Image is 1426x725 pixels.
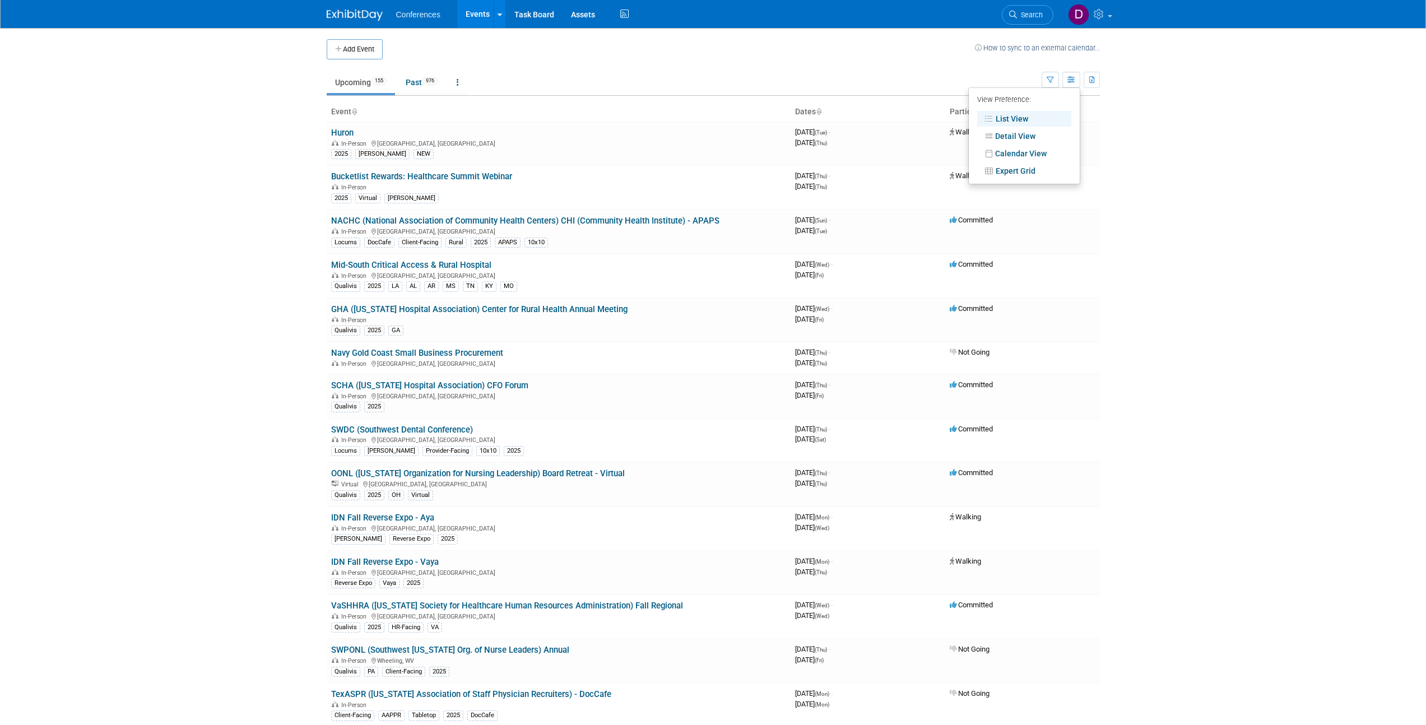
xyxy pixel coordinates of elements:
[327,103,791,122] th: Event
[332,272,338,278] img: In-Person Event
[331,391,786,400] div: [GEOGRAPHIC_DATA], [GEOGRAPHIC_DATA]
[327,10,383,21] img: ExhibitDay
[364,238,394,248] div: DocCafe
[815,393,824,399] span: (Fri)
[331,611,786,620] div: [GEOGRAPHIC_DATA], [GEOGRAPHIC_DATA]
[950,425,993,433] span: Committed
[331,171,512,182] a: Bucketlist Rewards: Healthcare Summit Webinar
[815,701,829,708] span: (Mon)
[950,645,990,653] span: Not Going
[829,468,830,477] span: -
[331,667,360,677] div: Qualivis
[795,425,830,433] span: [DATE]
[331,710,374,721] div: Client-Facing
[388,622,424,633] div: HR-Facing
[831,601,833,609] span: -
[331,601,683,611] a: VaSHHRA ([US_STATE] Society for Healthcare Human Resources Administration) Fall Regional
[945,103,1100,122] th: Participation
[815,262,829,268] span: (Wed)
[403,578,424,588] div: 2025
[815,360,827,366] span: (Thu)
[332,393,338,398] img: In-Person Event
[364,490,384,500] div: 2025
[815,173,827,179] span: (Thu)
[831,557,833,565] span: -
[341,228,370,235] span: In-Person
[504,446,524,456] div: 2025
[815,306,829,312] span: (Wed)
[815,613,829,619] span: (Wed)
[332,701,338,707] img: In-Person Event
[331,348,503,358] a: Navy Gold Coast Small Business Procurement
[795,271,824,279] span: [DATE]
[331,523,786,532] div: [GEOGRAPHIC_DATA], [GEOGRAPHIC_DATA]
[443,710,463,721] div: 2025
[482,281,496,291] div: KY
[829,171,830,180] span: -
[332,657,338,663] img: In-Person Event
[977,146,1071,161] a: Calendar View
[795,601,833,609] span: [DATE]
[384,193,439,203] div: [PERSON_NAME]
[795,171,830,180] span: [DATE]
[424,281,439,291] div: AR
[950,304,993,313] span: Committed
[341,525,370,532] span: In-Person
[396,10,440,19] span: Conferences
[382,667,425,677] div: Client-Facing
[364,622,384,633] div: 2025
[476,446,500,456] div: 10x10
[331,359,786,368] div: [GEOGRAPHIC_DATA], [GEOGRAPHIC_DATA]
[331,435,786,444] div: [GEOGRAPHIC_DATA], [GEOGRAPHIC_DATA]
[397,72,446,93] a: Past976
[331,226,786,235] div: [GEOGRAPHIC_DATA], [GEOGRAPHIC_DATA]
[341,272,370,280] span: In-Person
[378,710,405,721] div: AAPPR
[829,425,830,433] span: -
[815,691,829,697] span: (Mon)
[795,216,830,224] span: [DATE]
[331,326,360,336] div: Qualivis
[364,326,384,336] div: 2025
[471,238,491,248] div: 2025
[950,348,990,356] span: Not Going
[355,193,380,203] div: Virtual
[443,281,459,291] div: MS
[977,128,1071,144] a: Detail View
[332,360,338,366] img: In-Person Event
[332,317,338,322] img: In-Person Event
[950,260,993,268] span: Committed
[331,490,360,500] div: Qualivis
[815,525,829,531] span: (Wed)
[795,645,830,653] span: [DATE]
[331,138,786,147] div: [GEOGRAPHIC_DATA], [GEOGRAPHIC_DATA]
[795,260,833,268] span: [DATE]
[815,647,827,653] span: (Thu)
[327,72,395,93] a: Upcoming155
[408,710,439,721] div: Tabletop
[795,656,824,664] span: [DATE]
[331,568,786,577] div: [GEOGRAPHIC_DATA], [GEOGRAPHIC_DATA]
[950,380,993,389] span: Committed
[331,534,385,544] div: [PERSON_NAME]
[331,193,351,203] div: 2025
[364,446,419,456] div: [PERSON_NAME]
[331,656,786,664] div: Wheeling, WV
[831,260,833,268] span: -
[950,216,993,224] span: Committed
[791,103,945,122] th: Dates
[500,281,517,291] div: MO
[331,128,354,138] a: Huron
[795,315,824,323] span: [DATE]
[950,513,981,521] span: Walking
[364,281,384,291] div: 2025
[795,468,830,477] span: [DATE]
[831,513,833,521] span: -
[331,468,625,478] a: OONL ([US_STATE] Organization for Nursing Leadership) Board Retreat - Virtual
[815,436,826,443] span: (Sat)
[388,281,402,291] div: LA
[379,578,400,588] div: Vaya
[815,350,827,356] span: (Thu)
[829,128,830,136] span: -
[331,402,360,412] div: Qualivis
